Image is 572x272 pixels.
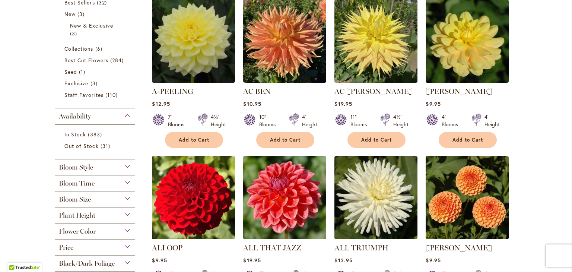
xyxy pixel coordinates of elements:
[59,227,96,235] span: Flower Color
[211,113,226,128] div: 4½' Height
[152,156,235,239] img: ALI OOP
[334,257,352,264] span: $12.95
[243,234,326,241] a: ALL THAT JAZZ
[64,80,88,87] span: Exclusive
[243,77,326,84] a: AC BEN
[64,45,127,53] a: Collections
[64,79,127,87] a: Exclusive
[426,243,492,252] a: [PERSON_NAME]
[426,77,509,84] a: AHOY MATEY
[165,132,223,148] button: Add to Cart
[350,113,371,128] div: 11" Blooms
[77,10,86,18] span: 3
[426,257,441,264] span: $9.95
[64,68,77,75] span: Seed
[64,10,127,18] a: New
[105,91,120,99] span: 110
[79,68,87,76] span: 1
[110,56,125,64] span: 284
[59,243,73,252] span: Price
[426,234,509,241] a: AMBER QUEEN
[152,257,167,264] span: $9.95
[59,211,95,219] span: Plant Height
[393,113,409,128] div: 4½' Height
[152,234,235,241] a: ALI OOP
[439,132,497,148] button: Add to Cart
[64,142,99,149] span: Out of Stock
[243,87,271,96] a: AC BEN
[88,130,104,138] span: 383
[484,113,500,128] div: 4' Height
[59,195,91,203] span: Bloom Size
[64,130,127,138] a: In Stock 383
[442,113,463,128] div: 4" Blooms
[152,100,170,107] span: $12.95
[64,91,104,98] span: Staff Favorites
[168,113,189,128] div: 7" Blooms
[64,68,127,76] a: Seed
[64,131,86,138] span: In Stock
[334,77,417,84] a: AC Jeri
[64,45,93,52] span: Collections
[259,113,280,128] div: 10" Blooms
[70,29,79,37] span: 3
[152,77,235,84] a: A-Peeling
[152,243,182,252] a: ALI OOP
[243,257,261,264] span: $19.95
[59,259,115,268] span: Black/Dark Foliage
[243,100,261,107] span: $10.95
[59,179,95,187] span: Bloom Time
[334,234,417,241] a: ALL TRIUMPH
[302,113,317,128] div: 4' Height
[64,10,76,18] span: New
[64,57,108,64] span: Best Cut Flowers
[64,142,127,150] a: Out of Stock 31
[179,137,209,143] span: Add to Cart
[64,56,127,64] a: Best Cut Flowers
[361,137,392,143] span: Add to Cart
[243,243,301,252] a: ALL THAT JAZZ
[347,132,406,148] button: Add to Cart
[334,243,388,252] a: ALL TRIUMPH
[452,137,483,143] span: Add to Cart
[95,45,104,53] span: 6
[270,137,301,143] span: Add to Cart
[334,100,352,107] span: $19.95
[6,246,26,266] iframe: Launch Accessibility Center
[243,156,326,239] img: ALL THAT JAZZ
[152,87,193,96] a: A-PEELING
[334,156,417,239] img: ALL TRIUMPH
[426,100,441,107] span: $9.95
[64,91,127,99] a: Staff Favorites
[70,22,122,37] a: New &amp; Exclusive
[426,156,509,239] img: AMBER QUEEN
[334,87,413,96] a: AC [PERSON_NAME]
[101,142,112,150] span: 31
[70,22,113,29] span: New & Exclusive
[59,163,93,171] span: Bloom Style
[59,112,91,120] span: Availability
[90,79,99,87] span: 3
[256,132,314,148] button: Add to Cart
[426,87,492,96] a: [PERSON_NAME]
